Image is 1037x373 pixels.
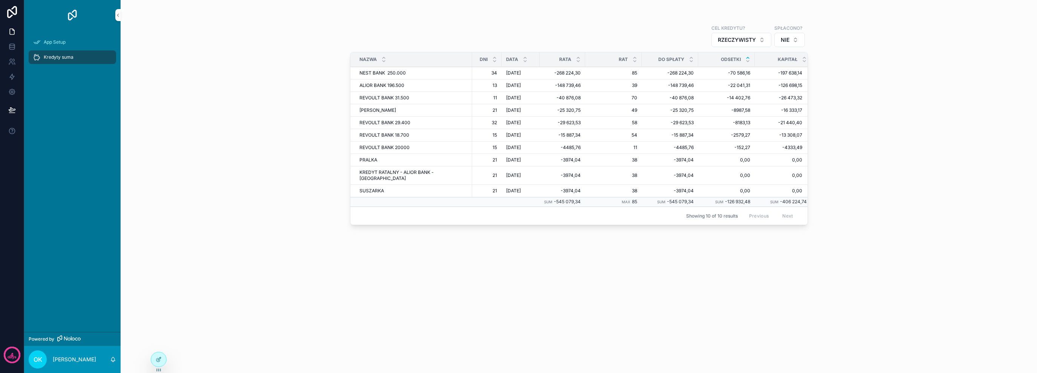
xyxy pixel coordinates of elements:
[755,70,802,76] a: -197 638,14
[10,351,14,359] p: 4
[755,95,802,101] a: -26 473,32
[544,70,581,76] a: -268 224,30
[8,354,17,360] p: days
[646,70,694,76] a: -268 224,30
[667,199,694,204] span: -545 079,34
[506,172,535,178] a: [DATE]
[703,172,750,178] a: 0,00
[703,82,750,88] a: -22 041,31
[506,120,535,126] a: [DATE]
[506,188,521,194] span: [DATE]
[544,172,581,178] span: -3974,04
[477,157,497,163] span: 21
[703,70,750,76] span: -70 586,16
[590,82,637,88] a: 39
[477,132,497,138] a: 15
[590,107,637,113] a: 49
[770,200,779,204] small: Sum
[590,172,637,178] span: 38
[755,188,802,194] span: 0,00
[66,9,78,21] img: App logo
[755,172,802,178] span: 0,00
[755,107,802,113] a: -16 333,17
[774,33,805,47] button: Select Button
[506,95,535,101] a: [DATE]
[686,213,738,219] span: Showing 10 of 10 results
[44,54,73,60] span: Kredyty suma
[544,82,581,88] a: -148 739,46
[34,355,42,364] span: OK
[590,120,637,126] a: 58
[506,172,521,178] span: [DATE]
[657,200,665,204] small: Sum
[480,56,488,62] span: DNI
[646,82,694,88] a: -148 739,46
[554,199,581,204] span: -545 079,34
[646,172,694,178] a: -3974,04
[544,188,581,194] a: -3974,04
[646,107,694,113] a: -25 320,75
[703,95,750,101] a: -14 402,76
[506,70,521,76] span: [DATE]
[755,145,802,151] a: -4333,49
[506,145,521,151] span: [DATE]
[646,132,694,138] a: -15 887,34
[703,188,750,194] span: 0,00
[506,120,521,126] span: [DATE]
[646,188,694,194] span: -3974,04
[24,30,121,74] div: scrollable content
[703,132,750,138] a: -2579,27
[711,33,771,47] button: Select Button
[658,56,684,62] span: DO SPŁATY
[646,120,694,126] a: -29 623,53
[718,36,756,44] span: RZECZYWISTY
[590,188,637,194] a: 38
[477,172,497,178] a: 21
[703,157,750,163] a: 0,00
[544,132,581,138] a: -15 887,34
[477,70,497,76] a: 34
[506,70,535,76] a: [DATE]
[755,82,802,88] a: -126 698,15
[755,132,802,138] a: -13 308,07
[359,82,404,88] span: ALIOR BANK 196.500
[646,145,694,151] a: -4485,76
[646,95,694,101] a: -40 876,08
[359,107,396,113] span: [PERSON_NAME]
[590,70,637,76] span: 85
[506,107,535,113] a: [DATE]
[781,36,789,44] span: NIE
[703,145,750,151] a: -152,27
[703,107,750,113] a: -8987,58
[359,157,377,163] span: PRALKA
[477,82,497,88] span: 13
[29,35,116,49] a: App Setup
[778,56,797,62] span: KAPITAŁ
[590,157,637,163] a: 38
[590,145,637,151] a: 11
[622,200,630,204] small: Max
[359,107,468,113] a: [PERSON_NAME]
[477,120,497,126] a: 32
[703,120,750,126] span: -8183,13
[544,157,581,163] span: -3974,04
[29,50,116,64] a: Kredyty suma
[755,120,802,126] span: -21 440,40
[559,56,571,62] span: RATA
